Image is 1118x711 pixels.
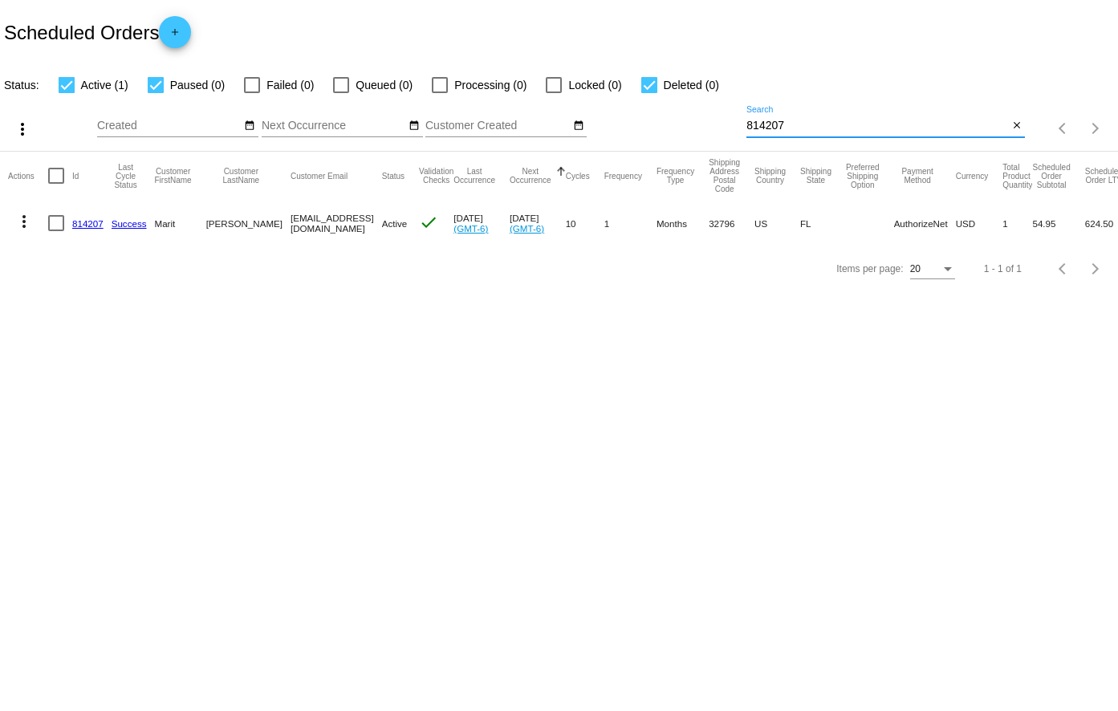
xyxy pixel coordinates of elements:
mat-cell: [EMAIL_ADDRESS][DOMAIN_NAME] [291,200,382,246]
span: Failed (0) [266,75,314,95]
button: Change sorting for Id [72,171,79,181]
button: Clear [1008,118,1025,135]
mat-icon: date_range [409,120,420,132]
button: Change sorting for CustomerFirstName [155,167,192,185]
mat-cell: 1 [1002,200,1032,246]
button: Change sorting for PreferredShippingOption [846,163,880,189]
mat-cell: [DATE] [510,200,566,246]
span: Deleted (0) [664,75,719,95]
span: Queued (0) [356,75,413,95]
mat-cell: US [754,200,800,246]
button: Change sorting for CustomerEmail [291,171,348,181]
span: Active [382,218,408,229]
mat-cell: Months [657,200,709,246]
div: Items per page: [836,263,903,274]
a: (GMT-6) [453,223,488,234]
input: Created [97,120,242,132]
button: Change sorting for CustomerLastName [206,167,276,185]
mat-icon: check [419,213,438,232]
input: Next Occurrence [262,120,406,132]
mat-header-cell: Total Product Quantity [1002,152,1032,200]
mat-icon: more_vert [14,212,34,231]
span: Active (1) [81,75,128,95]
button: Change sorting for Frequency [604,171,642,181]
button: Previous page [1047,253,1079,285]
mat-cell: AuthorizeNet [894,200,956,246]
span: Paused (0) [170,75,225,95]
mat-icon: more_vert [13,120,32,139]
div: 1 - 1 of 1 [984,263,1022,274]
span: 20 [910,263,921,274]
button: Change sorting for LastProcessingCycleId [112,163,140,189]
mat-select: Items per page: [910,264,955,275]
button: Change sorting for ShippingCountry [754,167,786,185]
mat-cell: 54.95 [1032,200,1084,246]
span: Locked (0) [568,75,621,95]
button: Next page [1079,112,1112,144]
button: Change sorting for ShippingPostcode [709,158,740,193]
button: Change sorting for Cycles [566,171,590,181]
mat-header-cell: Validation Checks [419,152,453,200]
mat-icon: add [165,26,185,46]
button: Change sorting for FrequencyType [657,167,694,185]
mat-cell: FL [800,200,846,246]
mat-icon: date_range [573,120,584,132]
mat-icon: date_range [244,120,255,132]
mat-cell: USD [956,200,1003,246]
h2: Scheduled Orders [4,16,191,48]
mat-cell: [PERSON_NAME] [206,200,291,246]
input: Customer Created [425,120,570,132]
span: Processing (0) [454,75,526,95]
button: Change sorting for NextOccurrenceUtc [510,167,551,185]
mat-cell: Marit [155,200,206,246]
mat-header-cell: Actions [8,152,48,200]
button: Change sorting for CurrencyIso [956,171,989,181]
button: Change sorting for Subtotal [1032,163,1070,189]
button: Change sorting for ShippingState [800,167,831,185]
mat-cell: 10 [566,200,604,246]
button: Change sorting for Status [382,171,405,181]
span: Status: [4,79,39,91]
mat-cell: 1 [604,200,657,246]
mat-icon: close [1011,120,1022,132]
button: Previous page [1047,112,1079,144]
button: Change sorting for LastOccurrenceUtc [453,167,495,185]
a: Success [112,218,147,229]
a: 814207 [72,218,104,229]
a: (GMT-6) [510,223,544,234]
button: Next page [1079,253,1112,285]
input: Search [746,120,1008,132]
mat-cell: [DATE] [453,200,510,246]
button: Change sorting for PaymentMethod.Type [894,167,941,185]
mat-cell: 32796 [709,200,754,246]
